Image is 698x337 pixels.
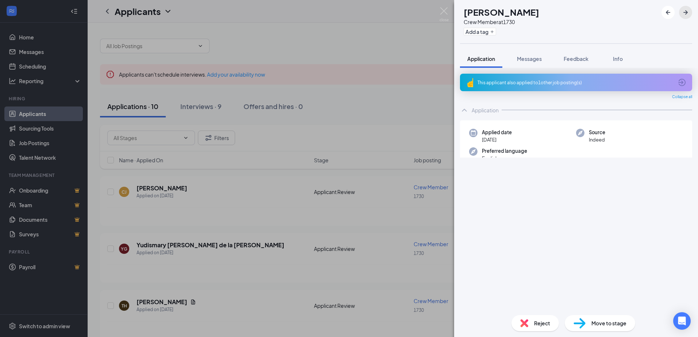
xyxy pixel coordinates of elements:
[661,6,675,19] button: ArrowLeftNew
[472,106,499,114] div: Application
[591,319,626,327] span: Move to stage
[613,55,623,62] span: Info
[673,312,691,330] div: Open Intercom Messenger
[482,136,512,143] span: [DATE]
[672,94,692,100] span: Collapse all
[467,55,495,62] span: Application
[534,319,550,327] span: Reject
[664,8,672,17] svg: ArrowLeftNew
[681,8,690,17] svg: ArrowRight
[478,80,673,86] div: This applicant also applied to 1 other job posting(s)
[464,18,539,26] div: Crew Member at 1730
[490,30,494,34] svg: Plus
[464,28,496,35] button: PlusAdd a tag
[517,55,542,62] span: Messages
[678,78,686,87] svg: ArrowCircle
[464,6,539,18] h1: [PERSON_NAME]
[482,129,512,136] span: Applied date
[589,129,605,136] span: Source
[564,55,588,62] span: Feedback
[589,136,605,143] span: Indeed
[482,147,527,155] span: Preferred language
[482,155,527,162] span: English
[460,106,469,115] svg: ChevronUp
[679,6,692,19] button: ArrowRight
